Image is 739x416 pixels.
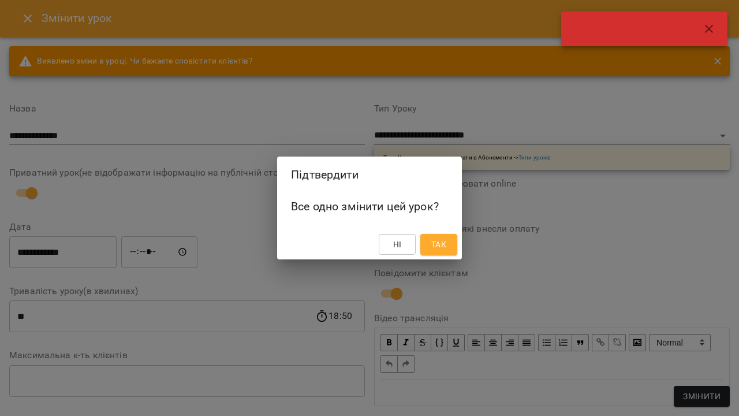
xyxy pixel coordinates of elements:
button: Ні [379,234,416,255]
h6: Все одно змінити цей урок? [291,198,448,216]
h2: Підтвердити [291,166,448,184]
span: Так [431,237,446,251]
span: Ні [393,237,402,251]
button: Так [420,234,457,255]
